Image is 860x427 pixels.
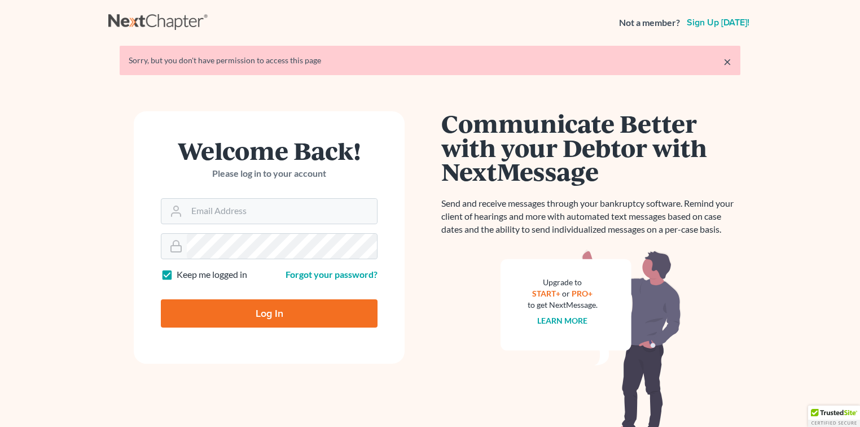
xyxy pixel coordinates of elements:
[177,268,247,281] label: Keep me logged in
[161,167,378,180] p: Please log in to your account
[129,55,731,66] div: Sorry, but you don't have permission to access this page
[441,197,740,236] p: Send and receive messages through your bankruptcy software. Remind your client of hearings and mo...
[619,16,680,29] strong: Not a member?
[685,18,752,27] a: Sign up [DATE]!
[286,269,378,280] a: Forgot your password?
[563,289,571,298] span: or
[441,111,740,184] h1: Communicate Better with your Debtor with NextMessage
[528,277,598,288] div: Upgrade to
[187,199,377,224] input: Email Address
[528,299,598,311] div: to get NextMessage.
[161,299,378,328] input: Log In
[161,138,378,163] h1: Welcome Back!
[572,289,593,298] a: PRO+
[808,406,860,427] div: TrustedSite Certified
[538,316,588,325] a: Learn more
[723,55,731,68] a: ×
[533,289,561,298] a: START+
